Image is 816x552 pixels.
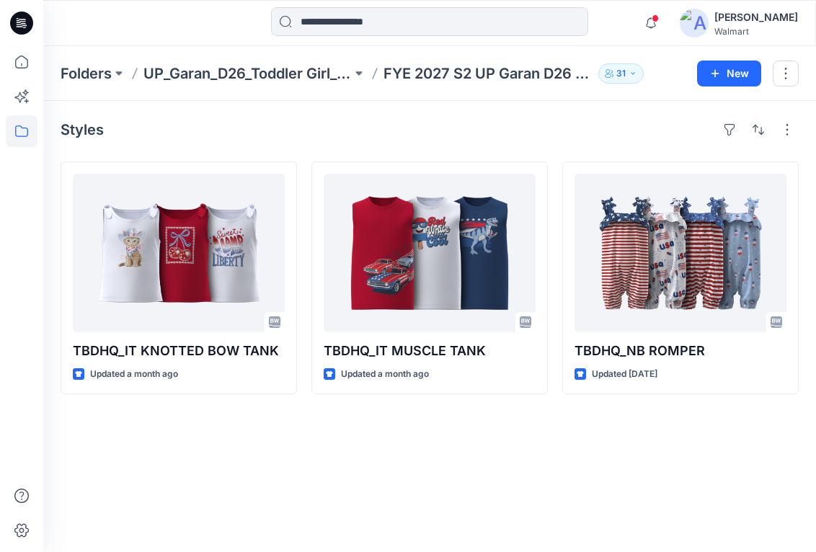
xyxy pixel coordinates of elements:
[592,367,657,382] p: Updated [DATE]
[73,174,285,332] a: TBDHQ_IT KNOTTED BOW TANK
[575,174,786,332] a: TBDHQ_NB ROMPER
[575,341,786,361] p: TBDHQ_NB ROMPER
[341,367,429,382] p: Updated a month ago
[143,63,352,84] a: UP_Garan_D26_Toddler Girl_Seasonal
[73,341,285,361] p: TBDHQ_IT KNOTTED BOW TANK
[61,121,104,138] h4: Styles
[324,174,536,332] a: TBDHQ_IT MUSCLE TANK
[680,9,709,37] img: avatar
[383,63,592,84] p: FYE 2027 S2 UP Garan D26 Toddler Girl_Seasonal
[697,61,761,86] button: New
[598,63,644,84] button: 31
[61,63,112,84] a: Folders
[90,367,178,382] p: Updated a month ago
[616,66,626,81] p: 31
[714,26,798,37] div: Walmart
[714,9,798,26] div: [PERSON_NAME]
[324,341,536,361] p: TBDHQ_IT MUSCLE TANK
